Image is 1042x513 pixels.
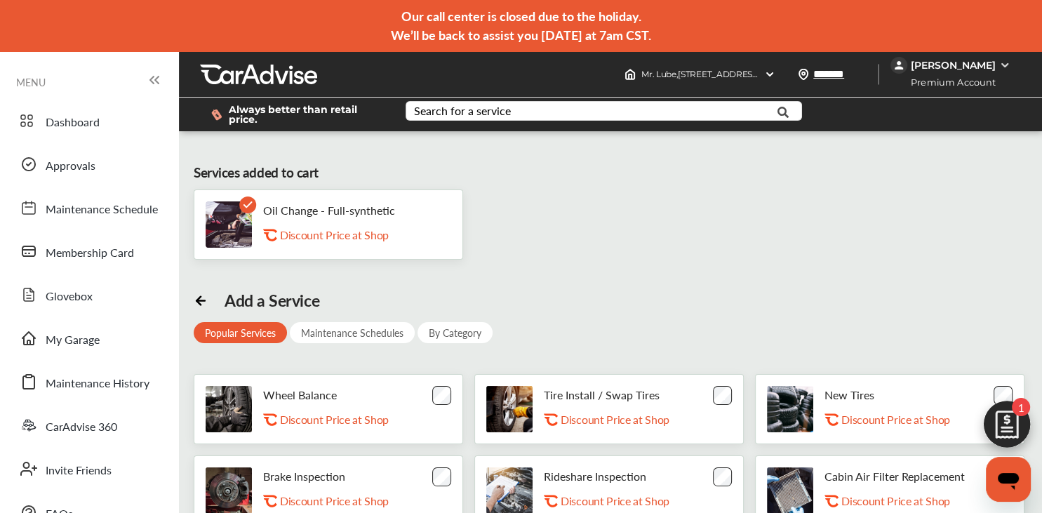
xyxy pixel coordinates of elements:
[561,494,669,507] p: Discount Price at Shop
[986,457,1031,502] iframe: Button to launch messaging window
[46,462,112,480] span: Invite Friends
[13,320,165,357] a: My Garage
[767,386,813,432] img: new-tires-thumb.jpg
[46,201,158,219] span: Maintenance Schedule
[229,105,383,124] span: Always better than retail price.
[890,57,907,74] img: jVpblrzwTbfkPYzPPzSLxeg0AAAAASUVORK5CYII=
[973,394,1041,462] img: edit-cartIcon.11d11f9a.svg
[13,102,165,139] a: Dashboard
[841,413,950,426] p: Discount Price at Shop
[46,114,100,132] span: Dashboard
[878,64,879,85] img: header-divider.bc55588e.svg
[263,469,345,483] p: Brake Inspection
[280,228,420,241] div: Discount Price at Shop
[194,322,287,343] div: Popular Services
[911,59,996,72] div: [PERSON_NAME]
[46,375,149,393] span: Maintenance History
[561,413,669,426] p: Discount Price at Shop
[544,469,646,483] p: Rideshare Inspection
[764,69,775,80] img: header-down-arrow.9dd2ce7d.svg
[263,388,337,401] p: Wheel Balance
[824,469,965,483] p: Cabin Air Filter Replacement
[486,386,533,432] img: tire-install-swap-tires-thumb.jpg
[290,322,415,343] div: Maintenance Schedules
[206,386,252,432] img: tire-wheel-balance-thumb.jpg
[46,331,100,349] span: My Garage
[1012,398,1030,416] span: 1
[194,163,319,182] div: Services added to cart
[544,388,660,401] p: Tire Install / Swap Tires
[414,105,511,116] div: Search for a service
[46,157,95,175] span: Approvals
[798,69,809,80] img: location_vector.a44bc228.svg
[211,109,222,121] img: dollor_label_vector.a70140d1.svg
[16,76,46,88] span: MENU
[624,69,636,80] img: header-home-logo.8d720a4f.svg
[46,244,134,262] span: Membership Card
[13,407,165,444] a: CarAdvise 360
[46,288,93,306] span: Glovebox
[280,413,389,426] p: Discount Price at Shop
[841,494,950,507] p: Discount Price at Shop
[824,388,874,401] p: New Tires
[263,204,395,217] p: Oil Change - Full-synthetic
[13,146,165,182] a: Approvals
[418,322,493,343] div: By Category
[206,201,252,248] img: oil-change-thumb.jpg
[280,494,389,507] p: Discount Price at Shop
[225,291,319,310] div: Add a Service
[13,364,165,400] a: Maintenance History
[13,233,165,269] a: Membership Card
[13,451,165,487] a: Invite Friends
[999,60,1010,71] img: WGsFRI8htEPBVLJbROoPRyZpYNWhNONpIPPETTm6eUC0GeLEiAAAAAElFTkSuQmCC
[13,189,165,226] a: Maintenance Schedule
[641,69,882,79] span: Mr. Lube , [STREET_ADDRESS] [PERSON_NAME] , ON L8E 2X4
[13,277,165,313] a: Glovebox
[46,418,117,437] span: CarAdvise 360
[892,75,1006,90] span: Premium Account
